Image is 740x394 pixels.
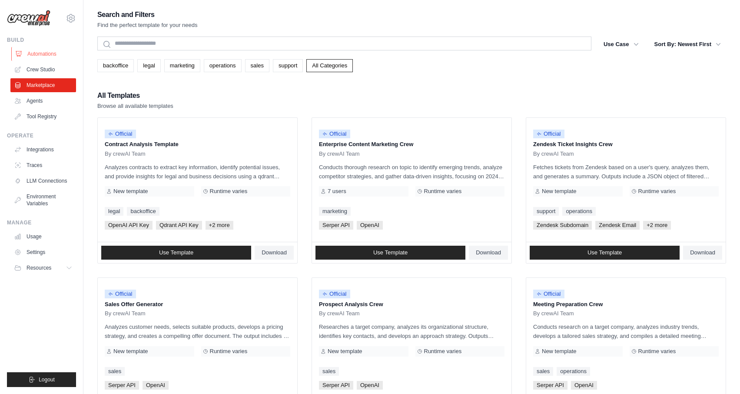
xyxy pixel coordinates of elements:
a: support [273,59,303,72]
a: Tool Registry [10,110,76,124]
span: Runtime varies [210,188,248,195]
a: sales [245,59,269,72]
h2: All Templates [97,90,173,102]
span: Serper API [319,221,353,230]
span: Runtime varies [210,348,248,355]
span: Official [533,290,564,298]
a: Download [683,246,722,260]
h2: Search and Filters [97,9,198,21]
button: Use Case [598,37,644,52]
button: Sort By: Newest First [649,37,726,52]
span: Runtime varies [424,348,462,355]
span: Runtime varies [424,188,462,195]
a: legal [137,59,160,72]
a: LLM Connections [10,174,76,188]
a: backoffice [127,207,159,216]
a: Automations [11,47,77,61]
p: Browse all available templates [97,102,173,110]
p: Conducts thorough research on topic to identify emerging trends, analyze competitor strategies, a... [319,163,504,181]
a: operations [562,207,596,216]
p: Meeting Preparation Crew [533,300,719,309]
span: By crewAI Team [319,310,360,317]
a: Crew Studio [10,63,76,77]
span: OpenAI [143,381,169,390]
span: Official [105,290,136,298]
span: 7 users [328,188,346,195]
span: By crewAI Team [533,150,574,157]
button: Resources [10,261,76,275]
p: Analyzes customer needs, selects suitable products, develops a pricing strategy, and creates a co... [105,322,290,341]
p: Conducts research on a target company, analyzes industry trends, develops a tailored sales strate... [533,322,719,341]
span: Download [690,249,715,256]
span: Resources [27,264,51,271]
img: Logo [7,10,50,27]
button: Logout [7,372,76,387]
span: By crewAI Team [105,150,146,157]
span: Official [319,290,350,298]
a: Settings [10,245,76,259]
a: Integrations [10,143,76,157]
a: Traces [10,158,76,172]
span: By crewAI Team [105,310,146,317]
a: Environment Variables [10,190,76,210]
span: Serper API [533,381,567,390]
span: Use Template [587,249,622,256]
span: By crewAI Team [533,310,574,317]
span: Use Template [373,249,408,256]
p: Enterprise Content Marketing Crew [319,140,504,149]
a: operations [557,367,590,376]
span: OpenAI [357,381,383,390]
span: Qdrant API Key [156,221,202,230]
a: marketing [164,59,200,72]
span: New template [542,348,576,355]
span: Official [105,130,136,138]
span: New template [542,188,576,195]
div: Operate [7,132,76,139]
p: Zendesk Ticket Insights Crew [533,140,719,149]
span: New template [328,348,362,355]
div: Build [7,37,76,43]
a: marketing [319,207,351,216]
p: Find the perfect template for your needs [97,21,198,30]
p: Contract Analysis Template [105,140,290,149]
a: Download [469,246,508,260]
a: Usage [10,230,76,244]
span: Download [262,249,287,256]
a: legal [105,207,123,216]
a: backoffice [97,59,134,72]
p: Researches a target company, analyzes its organizational structure, identifies key contacts, and ... [319,322,504,341]
a: sales [105,367,125,376]
span: OpenAI [357,221,383,230]
div: Manage [7,219,76,226]
span: OpenAI [571,381,597,390]
a: support [533,207,559,216]
span: Serper API [319,381,353,390]
span: OpenAI API Key [105,221,153,230]
a: Agents [10,94,76,108]
span: Official [319,130,350,138]
a: Use Template [101,246,251,260]
span: New template [113,348,148,355]
a: Download [255,246,294,260]
a: Marketplace [10,78,76,92]
a: operations [204,59,242,72]
span: Runtime varies [638,188,676,195]
a: sales [319,367,339,376]
span: Serper API [105,381,139,390]
span: Zendesk Subdomain [533,221,592,230]
p: Prospect Analysis Crew [319,300,504,309]
span: Zendesk Email [595,221,640,230]
span: Download [476,249,501,256]
a: sales [533,367,553,376]
a: Use Template [315,246,465,260]
span: By crewAI Team [319,150,360,157]
span: Official [533,130,564,138]
span: +2 more [206,221,233,230]
p: Analyzes contracts to extract key information, identify potential issues, and provide insights fo... [105,163,290,181]
span: Runtime varies [638,348,676,355]
span: +2 more [643,221,671,230]
p: Sales Offer Generator [105,300,290,309]
span: Logout [39,376,55,383]
p: Fetches tickets from Zendesk based on a user's query, analyzes them, and generates a summary. Out... [533,163,719,181]
a: Use Template [530,246,680,260]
